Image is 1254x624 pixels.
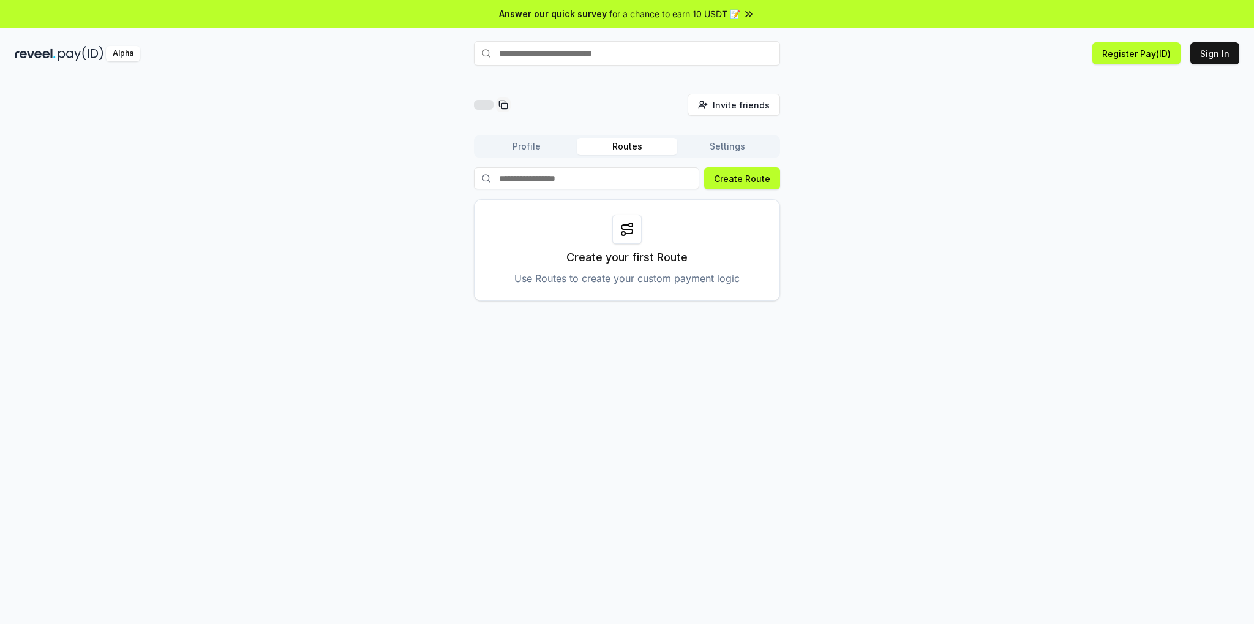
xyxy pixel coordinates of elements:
span: for a chance to earn 10 USDT 📝 [609,7,740,20]
p: Create your first Route [566,249,688,266]
button: Profile [476,138,577,155]
div: Alpha [106,46,140,61]
button: Sign In [1190,42,1239,64]
button: Invite friends [688,94,780,116]
button: Register Pay(ID) [1092,42,1181,64]
span: Answer our quick survey [499,7,607,20]
p: Use Routes to create your custom payment logic [514,271,740,286]
button: Create Route [704,167,780,189]
button: Routes [577,138,677,155]
img: pay_id [58,46,103,61]
span: Invite friends [713,99,770,112]
button: Settings [677,138,778,155]
img: reveel_dark [15,46,56,61]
